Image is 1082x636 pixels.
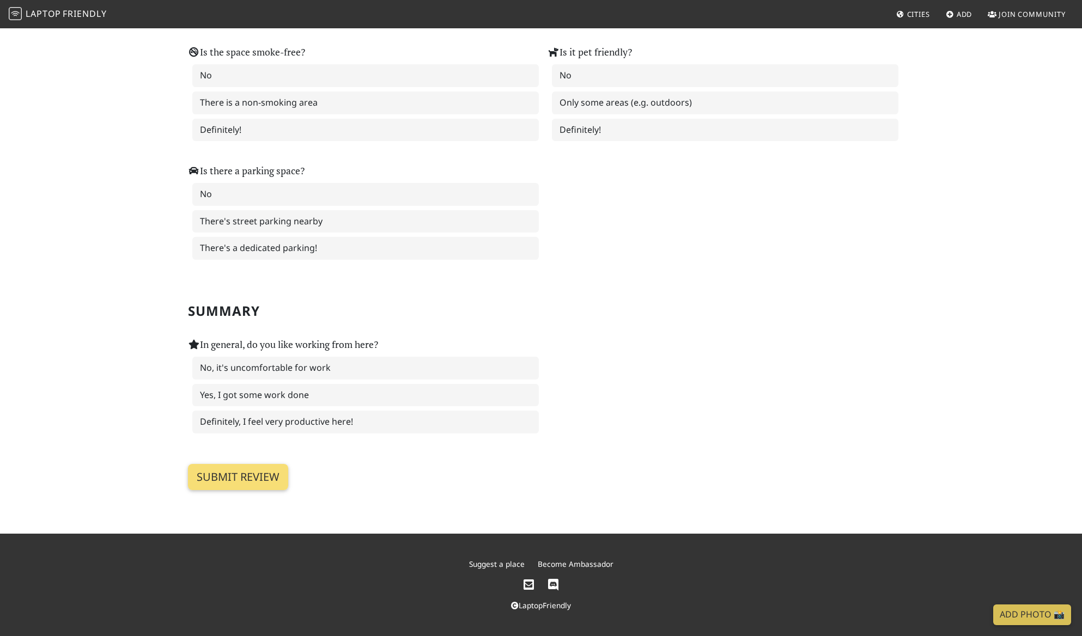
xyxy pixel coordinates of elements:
[548,45,632,60] label: Is it pet friendly?
[892,4,934,24] a: Cities
[941,4,977,24] a: Add
[552,119,898,142] label: Definitely!
[511,600,571,610] a: LaptopFriendly
[26,8,61,20] span: Laptop
[192,64,539,87] label: No
[192,183,539,206] label: No
[552,91,898,114] label: Only some areas (e.g. outdoors)
[9,7,22,20] img: LaptopFriendly
[9,5,107,24] a: LaptopFriendly LaptopFriendly
[469,559,525,569] a: Suggest a place
[188,464,288,490] input: Submit review
[192,411,539,433] label: Definitely, I feel very productive here!
[192,119,539,142] label: Definitely!
[538,559,613,569] a: Become Ambassador
[188,45,305,60] label: Is the space smoke-free?
[983,4,1070,24] a: Join Community
[192,384,539,407] label: Yes, I got some work done
[188,303,894,319] h2: Summary
[999,9,1066,19] span: Join Community
[188,163,305,179] label: Is there a parking space?
[957,9,972,19] span: Add
[188,337,378,352] label: In general, do you like working from here?
[192,357,539,380] label: No, it's uncomfortable for work
[907,9,930,19] span: Cities
[192,210,539,233] label: There's street parking nearby
[192,91,539,114] label: There is a non-smoking area
[192,237,539,260] label: There's a dedicated parking!
[63,8,106,20] span: Friendly
[552,64,898,87] label: No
